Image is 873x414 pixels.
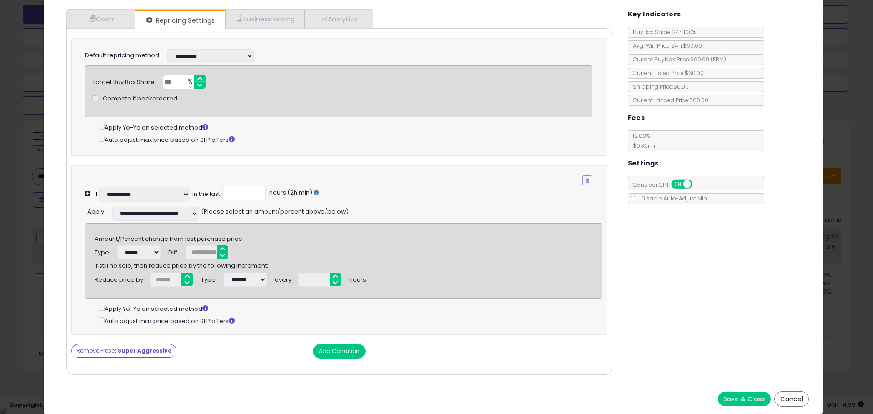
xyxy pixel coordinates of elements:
span: If still no sale, then reduce price by the following increment: [95,258,268,270]
a: Business Pricing [225,10,305,28]
span: Amount/Percent change from last purchase price: [95,231,244,243]
span: Current Landed Price: $60.00 [628,96,708,104]
h5: Key Indicators [628,9,681,20]
span: Consider CPT: [628,181,704,189]
button: Cancel [774,391,809,407]
a: Costs [67,10,135,28]
div: Type: [201,273,217,284]
span: Disable Auto-Adjust Min [637,195,707,202]
div: Apply Yo-Yo on selected method [99,303,602,314]
div: Target Buy Box Share: [92,75,156,87]
span: BuyBox Share 24h: 100% [628,28,696,36]
div: hours [349,273,366,284]
i: Remove Condition [585,178,589,183]
span: Shipping Price: $0.00 [628,83,689,90]
label: Default repricing method: [85,51,161,60]
span: Avg. Win Price 24h: $60.00 [628,42,702,50]
span: Compete if backordered [103,95,177,103]
span: % [182,75,197,89]
a: Analytics [305,10,372,28]
h5: Fees [628,112,645,124]
strong: Super Aggressive [118,347,171,354]
button: Remove Preset: [71,344,176,358]
span: Apply [87,207,104,216]
div: : [87,205,105,216]
div: Auto adjust max price based on SFP offers [99,315,602,326]
div: Apply Yo-Yo on selected method [99,122,592,132]
h5: Settings [628,158,659,169]
div: Type: [95,245,110,257]
div: Reduce price by [95,273,143,284]
span: ( FBM ) [711,55,726,63]
button: Add Condition [313,344,366,359]
span: 12.00 % [628,132,659,150]
span: Current Buybox Price: [628,55,726,63]
a: Repricing Settings [135,11,224,30]
div: in the last [192,190,220,199]
span: (Please select an amount/percent above/below) [201,205,349,216]
span: OFF [691,180,705,188]
span: hours (2h min) [268,188,312,197]
div: Auto adjust max price based on SFP offers [99,134,592,145]
span: Current Listed Price: $60.00 [628,69,704,77]
button: Save & Close [718,392,771,406]
span: $60.00 [690,55,726,63]
div: Diff: [168,245,179,257]
span: $0.30 min [628,142,659,150]
span: ON [672,180,683,188]
div: every [275,273,291,284]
